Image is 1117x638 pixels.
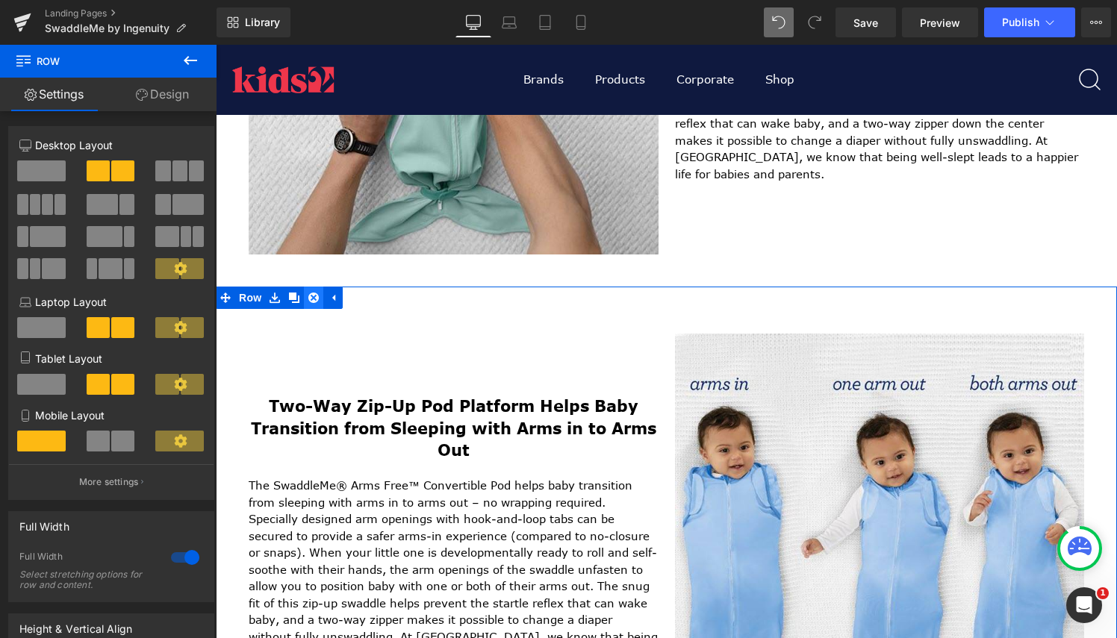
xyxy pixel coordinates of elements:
[1081,7,1111,37] button: More
[19,294,203,310] p: Laptop Layout
[455,7,491,37] a: Desktop
[19,551,156,566] div: Full Width
[33,433,443,618] p: The SwaddleMe® Arms Free™ Convertible Pod helps baby transition from sleeping with arms in to arm...
[491,7,527,37] a: Laptop
[1002,16,1039,28] span: Publish
[1066,587,1102,623] iframe: Intercom live chat
[19,512,69,533] div: Full Width
[800,7,830,37] button: Redo
[19,137,203,153] p: Desktop Layout
[45,7,217,19] a: Landing Pages
[19,351,203,366] p: Tablet Layout
[245,16,280,29] span: Library
[902,7,978,37] a: Preview
[527,7,563,37] a: Tablet
[19,614,132,635] div: Height & Vertical Align
[217,7,290,37] a: New Library
[19,569,154,590] div: Select stretching options for row and content.
[19,407,203,423] p: Mobile Layout
[563,7,599,37] a: Mobile
[45,22,169,34] span: SwaddleMe by Ingenuity
[49,242,69,264] a: Save row
[69,242,88,264] a: Clone Row
[920,15,960,31] span: Preview
[19,242,49,264] span: Row
[108,78,217,111] a: Design
[1097,587,1109,599] span: 1
[984,7,1075,37] button: Publish
[9,464,214,499] button: More settings
[79,475,139,489] p: More settings
[108,242,127,264] a: Expand / Collapse
[25,351,451,416] h3: Two-Way Zip-Up Pod Platform Helps Baby Transition from Sleeping with Arms in to Arms Out
[764,7,794,37] button: Undo
[15,45,164,78] span: Row
[88,242,108,264] a: Remove Row
[853,15,878,31] span: Save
